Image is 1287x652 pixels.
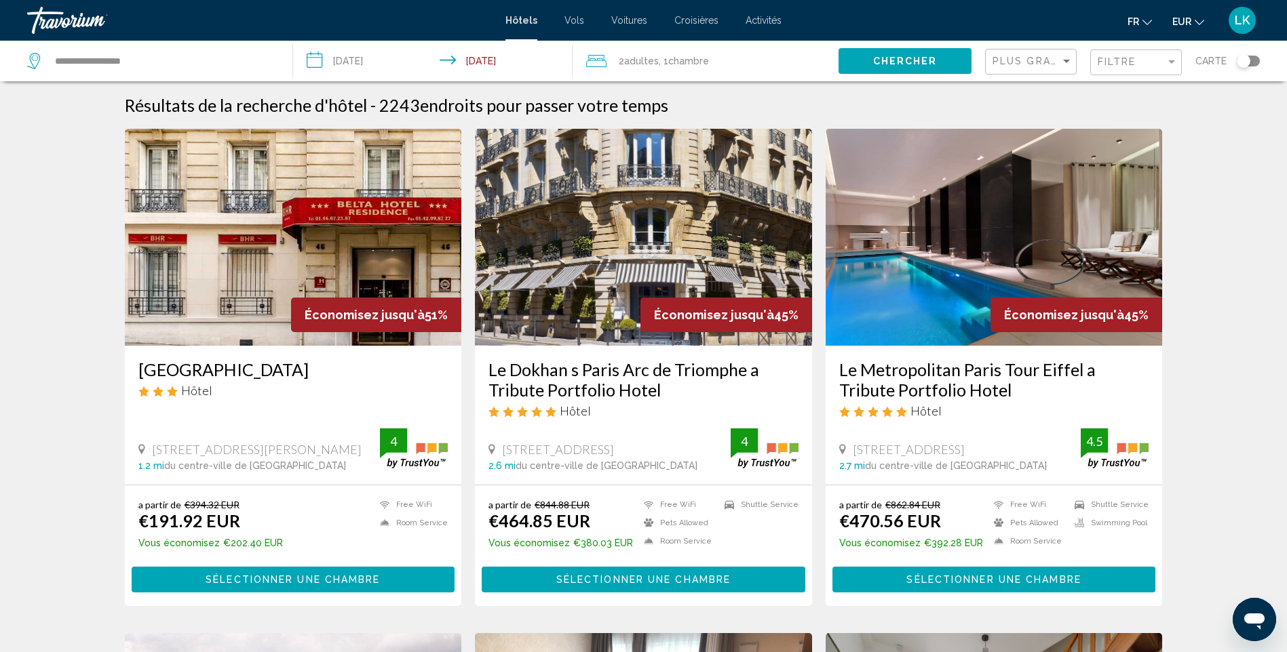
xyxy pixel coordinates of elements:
[138,359,448,380] a: [GEOGRAPHIC_DATA]
[839,537,983,548] p: €392.28 EUR
[380,433,407,449] div: 4
[27,7,492,34] a: Travorium
[640,298,812,332] div: 45%
[488,403,799,418] div: 5 star Hotel
[138,537,283,548] p: €202.40 EUR
[987,535,1068,547] li: Room Service
[556,575,731,586] span: Sélectionner une chambre
[674,15,718,26] a: Croisières
[987,517,1068,529] li: Pets Allowed
[138,460,164,471] span: 1.2 mi
[1081,428,1149,468] img: trustyou-badge.svg
[839,510,941,531] ins: €470.56 EUR
[380,428,448,468] img: trustyou-badge.svg
[910,403,942,418] span: Hôtel
[370,95,376,115] span: -
[839,359,1149,400] a: Le Metropolitan Paris Tour Eiffel a Tribute Portfolio Hotel
[564,15,584,26] a: Vols
[505,15,537,26] a: Hôtels
[1195,52,1227,70] span: Carte
[637,517,718,529] li: Pets Allowed
[305,308,425,322] span: Économisez jusqu'à
[482,570,805,585] a: Sélectionner une chambre
[535,499,590,510] del: €844.88 EUR
[637,535,718,547] li: Room Service
[1098,56,1136,67] span: Filtre
[832,570,1156,585] a: Sélectionner une chambre
[746,15,782,26] span: Activités
[181,383,212,398] span: Hôtel
[475,129,812,346] img: Hotel image
[906,575,1081,586] span: Sélectionner une chambre
[488,359,799,400] h3: Le Dokhan s Paris Arc de Triomphe a Tribute Portfolio Hotel
[991,298,1162,332] div: 45%
[718,499,799,510] li: Shuttle Service
[132,567,455,592] button: Sélectionner une chambre
[668,56,709,66] span: Chambre
[420,95,668,115] span: endroits pour passer votre temps
[611,15,647,26] a: Voitures
[1068,499,1149,510] li: Shuttle Service
[373,499,448,510] li: Free WiFi
[865,460,1047,471] span: du centre-ville de [GEOGRAPHIC_DATA]
[573,41,839,81] button: Travelers: 2 adults, 0 children
[832,567,1156,592] button: Sélectionner une chambre
[659,52,709,70] span: , 1
[1081,433,1108,449] div: 4.5
[839,460,865,471] span: 2.7 mi
[987,499,1068,510] li: Free WiFi
[138,499,181,510] span: a partir de
[637,499,718,510] li: Free WiFi
[1172,16,1191,27] span: EUR
[1235,14,1250,27] span: LK
[839,48,972,73] button: Chercher
[132,570,455,585] a: Sélectionner une chambre
[291,298,461,332] div: 51%
[853,442,965,457] span: [STREET_ADDRESS]
[138,510,240,531] ins: €191.92 EUR
[488,510,590,531] ins: €464.85 EUR
[138,383,448,398] div: 3 star Hotel
[488,537,570,548] span: Vous économisez
[873,56,938,67] span: Chercher
[1068,517,1149,529] li: Swimming Pool
[1172,12,1204,31] button: Change currency
[1128,16,1139,27] span: fr
[1225,6,1260,35] button: User Menu
[731,428,799,468] img: trustyou-badge.svg
[488,537,633,548] p: €380.03 EUR
[138,537,220,548] span: Vous économisez
[488,499,531,510] span: a partir de
[502,442,614,457] span: [STREET_ADDRESS]
[185,499,239,510] del: €394.32 EUR
[839,537,921,548] span: Vous économisez
[1227,55,1260,67] button: Toggle map
[206,575,380,586] span: Sélectionner une chambre
[826,129,1163,346] a: Hotel image
[293,41,573,81] button: Check-in date: Nov 28, 2025 Check-out date: Nov 30, 2025
[482,567,805,592] button: Sélectionner une chambre
[619,52,659,70] span: 2
[885,499,940,510] del: €862.84 EUR
[654,308,774,322] span: Économisez jusqu'à
[516,460,697,471] span: du centre-ville de [GEOGRAPHIC_DATA]
[125,95,367,115] h1: Résultats de la recherche d'hôtel
[373,517,448,529] li: Room Service
[125,129,462,346] img: Hotel image
[993,56,1073,68] mat-select: Sort by
[379,95,668,115] h2: 2243
[488,460,516,471] span: 2.6 mi
[1004,308,1124,322] span: Économisez jusqu'à
[624,56,659,66] span: Adultes
[164,460,346,471] span: du centre-ville de [GEOGRAPHIC_DATA]
[839,499,882,510] span: a partir de
[152,442,362,457] span: [STREET_ADDRESS][PERSON_NAME]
